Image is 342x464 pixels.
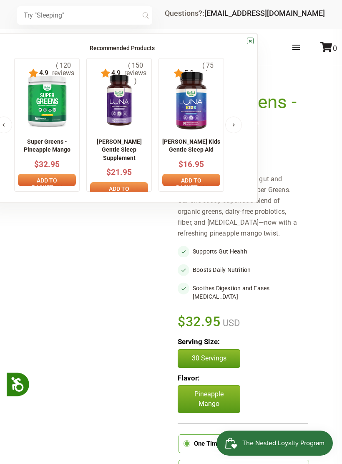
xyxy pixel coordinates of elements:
li: Soothes Digestion and Eases [MEDICAL_DATA] [178,282,308,302]
a: Add to basket [162,174,220,186]
span: 4.9 [111,69,121,77]
b: Flavor: [178,374,200,382]
a: [EMAIL_ADDRESS][DOMAIN_NAME] [204,9,325,18]
span: ( 75 reviews ) [194,62,220,85]
span: $32.95 [178,312,221,331]
img: star.svg [174,68,184,79]
p: [PERSON_NAME] Gentle Sleep Supplement [90,138,148,162]
input: Try "Sleeping" [17,6,152,25]
a: Add to basket [90,182,148,195]
p: Pineapple Mango [178,385,240,413]
span: 0 [333,44,337,53]
span: 4.9 [38,69,48,77]
button: 30 Servings [178,349,240,368]
div: Sip your way to a healthier gut and improved nutrition with Super Greens. Our one-scoop superfood... [178,174,308,239]
span: ( 120 reviews ) [48,62,76,85]
img: 1_edfe67ed-9f0f-4eb3-a1ff-0a9febdc2b11_x140.png [162,71,221,130]
span: ( 150 reviews ) [121,62,148,85]
img: star.svg [101,68,111,79]
span: $16.95 [179,160,204,169]
span: $21.95 [106,167,132,177]
span: USD [221,318,240,328]
img: imgpsh_fullsize_anim_-_2025-02-26T222351.371_x140.png [22,71,73,130]
span: Recommended Products [90,45,155,51]
span: $32.95 [34,160,60,169]
a: 0 [320,44,337,53]
div: Questions?: [165,10,325,17]
li: Supports Gut Health [178,246,308,257]
button: Next [225,117,242,133]
iframe: Button to open loyalty program pop-up [216,431,334,456]
span: 5.0 [184,69,194,77]
p: 30 Servings [186,354,231,363]
img: NN_LUNA_US_60_front_1_x140.png [97,71,142,130]
li: Boosts Daily Nutrition [178,264,308,276]
a: Add to basket [18,174,76,186]
img: star.svg [28,68,38,79]
p: Super Greens - Pineapple Mango [18,138,76,154]
b: Serving Size: [178,337,220,346]
p: [PERSON_NAME] Kids Gentle Sleep Aid [162,138,220,154]
a: × [247,38,254,44]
